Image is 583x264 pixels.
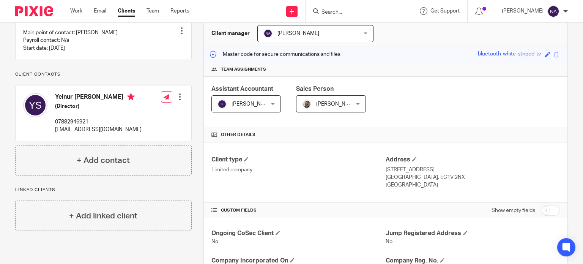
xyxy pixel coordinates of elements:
[316,101,358,107] span: [PERSON_NAME]
[94,7,106,15] a: Email
[321,9,389,16] input: Search
[502,7,544,15] p: [PERSON_NAME]
[221,132,255,138] span: Other details
[221,66,266,73] span: Team assignments
[127,93,135,101] i: Primary
[211,207,386,213] h4: CUSTOM FIELDS
[210,51,340,58] p: Master code for secure communications and files
[211,86,273,92] span: Assistant Accountant
[211,156,386,164] h4: Client type
[55,126,142,133] p: [EMAIL_ADDRESS][DOMAIN_NAME]
[55,118,142,126] p: 07882946921
[69,210,137,222] h4: + Add linked client
[386,239,392,244] span: No
[55,93,142,103] h4: Yelnur [PERSON_NAME]
[118,7,135,15] a: Clients
[15,6,53,16] img: Pixie
[547,5,559,17] img: svg%3E
[386,181,560,189] p: [GEOGRAPHIC_DATA]
[296,86,334,92] span: Sales Person
[386,166,560,174] p: [STREET_ADDRESS]
[386,174,560,181] p: [GEOGRAPHIC_DATA], EC1V 2NX
[211,239,218,244] span: No
[217,100,227,109] img: svg%3E
[211,30,250,37] h3: Client manager
[302,100,311,109] img: Matt%20Circle.png
[15,71,192,77] p: Client contacts
[15,187,192,193] p: Linked clients
[492,207,535,214] label: Show empty fields
[211,166,386,174] p: Limited company
[77,155,130,166] h4: + Add contact
[478,50,541,59] div: bluetooth-white-striped-tv
[386,229,560,237] h4: Jump Registered Address
[55,103,142,110] h5: (Director)
[147,7,159,15] a: Team
[386,156,560,164] h4: Address
[170,7,189,15] a: Reports
[263,29,273,38] img: svg%3E
[430,8,460,14] span: Get Support
[23,93,47,117] img: svg%3E
[211,229,386,237] h4: Ongoing CoSec Client
[277,31,319,36] span: [PERSON_NAME]
[70,7,82,15] a: Work
[232,101,273,107] span: [PERSON_NAME]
